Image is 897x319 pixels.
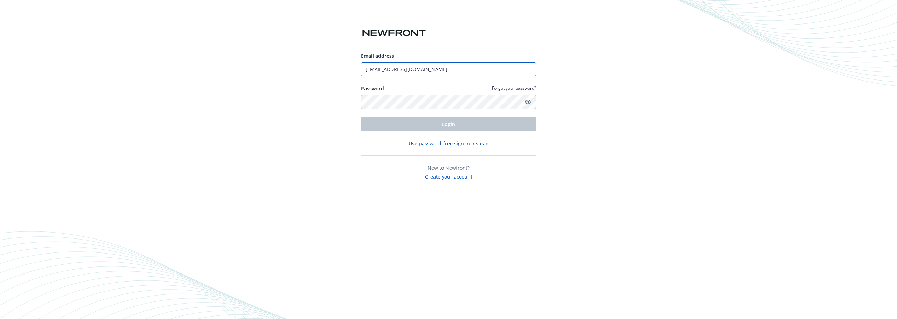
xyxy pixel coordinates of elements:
span: Login [442,121,455,127]
img: Newfront logo [361,27,427,39]
button: Create your account [425,172,472,180]
span: Email address [361,53,394,59]
a: Show password [523,98,532,106]
button: Login [361,117,536,131]
input: Enter your email [361,62,536,76]
button: Use password-free sign in instead [409,140,489,147]
a: Forgot your password? [492,85,536,91]
span: New to Newfront? [427,165,470,171]
label: Password [361,85,384,92]
input: Enter your password [361,95,536,109]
